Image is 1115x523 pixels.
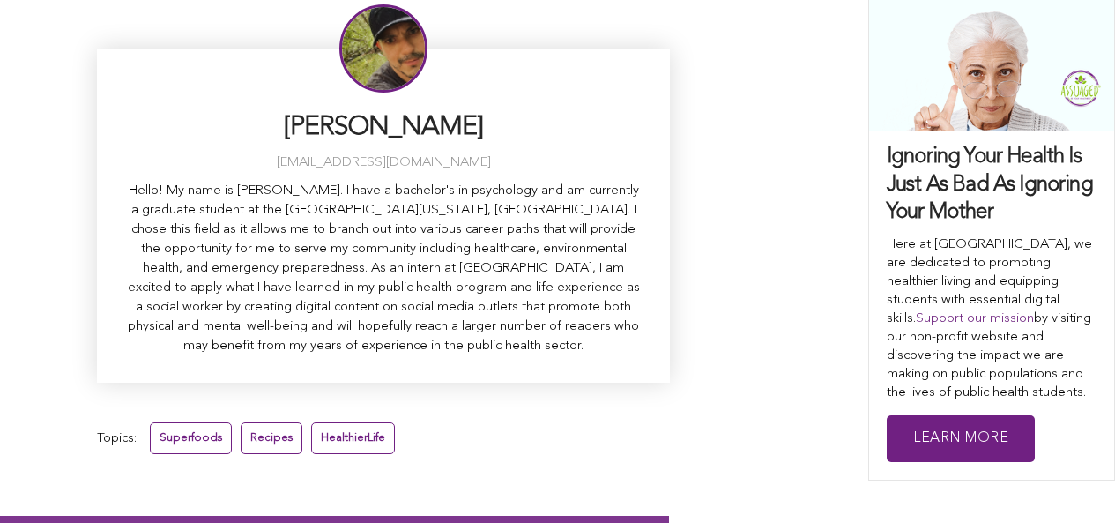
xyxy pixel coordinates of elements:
[887,415,1035,462] a: Learn More
[241,422,302,453] a: Recipes
[123,153,643,173] p: [EMAIL_ADDRESS][DOMAIN_NAME]
[311,422,395,453] a: HealthierLife
[123,110,643,145] h3: [PERSON_NAME]
[1027,438,1115,523] iframe: Chat Widget
[97,427,137,451] span: Topics:
[123,182,643,356] p: Hello! My name is [PERSON_NAME]. I have a bachelor's in psychology and am currently a graduate st...
[339,4,427,93] img: Jose Diaz
[150,422,232,453] a: Superfoods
